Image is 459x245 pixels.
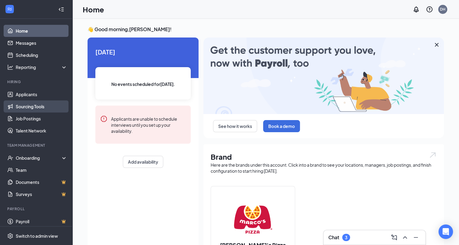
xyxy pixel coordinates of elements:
button: Book a demo [263,120,300,132]
svg: WorkstreamLogo [7,6,13,12]
div: 3 [345,235,347,240]
svg: Minimize [412,234,419,241]
div: Payroll [7,206,66,211]
img: open.6027fd2a22e1237b5b06.svg [429,152,437,158]
button: See how it works [213,120,257,132]
div: Here are the brands under this account. Click into a brand to see your locations, managers, job p... [211,162,437,174]
img: Marco's Pizza [234,200,272,239]
a: Scheduling [16,49,67,61]
div: Open Intercom Messenger [438,224,453,239]
a: Team [16,164,67,176]
button: Minimize [411,233,421,242]
div: Reporting [16,64,68,70]
span: No events scheduled for [DATE] . [111,81,175,87]
a: PayrollCrown [16,215,67,227]
a: Messages [16,37,67,49]
a: Sourcing Tools [16,100,67,113]
div: Team Management [7,143,66,148]
button: Add availability [123,156,163,168]
div: DH [440,7,445,12]
h3: 👋 Good morning, [PERSON_NAME] ! [88,26,444,33]
a: Talent Network [16,125,67,137]
a: DocumentsCrown [16,176,67,188]
div: Switch to admin view [16,233,58,239]
a: Home [16,25,67,37]
a: Job Postings [16,113,67,125]
a: SurveysCrown [16,188,67,200]
svg: Notifications [413,6,420,13]
span: [DATE] [95,47,191,57]
svg: ComposeMessage [390,234,398,241]
button: ComposeMessage [389,233,399,242]
div: Hiring [7,79,66,84]
h1: Brand [211,152,437,162]
svg: Settings [7,233,13,239]
button: ChevronUp [400,233,410,242]
div: Onboarding [16,155,62,161]
img: payroll-large.gif [203,38,444,114]
h3: Chat [328,234,339,241]
div: Applicants are unable to schedule interviews until you set up your availability. [111,115,186,134]
svg: QuestionInfo [426,6,433,13]
h1: Home [83,4,104,15]
svg: UserCheck [7,155,13,161]
a: Applicants [16,88,67,100]
svg: Collapse [58,6,64,12]
svg: Error [100,115,107,122]
svg: Cross [433,41,440,48]
svg: Analysis [7,64,13,70]
svg: ChevronUp [401,234,409,241]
